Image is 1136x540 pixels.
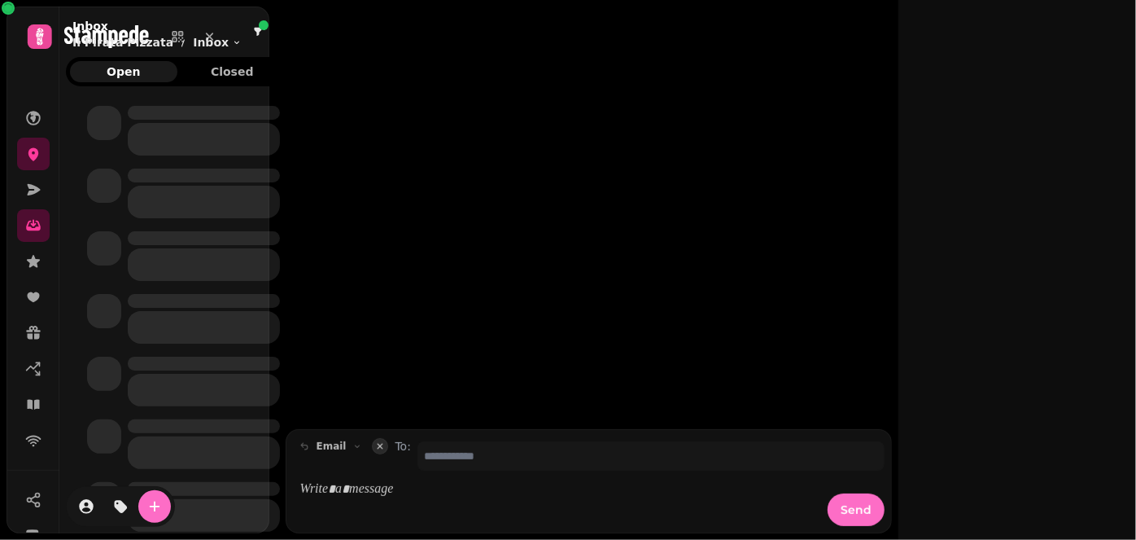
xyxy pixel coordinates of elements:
[72,34,242,50] nav: breadcrumb
[372,438,388,454] button: collapse
[828,494,885,526] button: Send
[248,22,268,42] button: filter
[104,490,137,523] button: tag-thread
[841,504,872,516] span: Send
[193,34,242,50] button: Inbox
[70,61,177,82] button: Open
[83,66,164,77] span: Open
[192,66,273,77] span: Closed
[293,437,369,456] button: email
[395,438,410,471] label: To:
[179,61,286,82] button: Closed
[138,490,171,523] button: create-convo
[72,18,242,34] h2: Inbox
[72,34,173,50] p: Il Pirata Pizzata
